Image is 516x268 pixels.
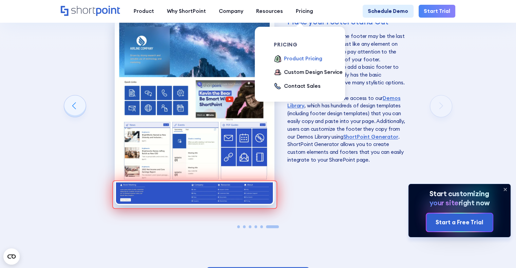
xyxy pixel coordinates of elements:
a: Resources [250,5,289,18]
iframe: Chat Widget [482,235,516,268]
span: Go to slide 1 [237,225,240,228]
a: Start a Free Trial [426,213,493,231]
a: Why ShortPoint [160,5,212,18]
div: Custom Design Service [284,68,343,76]
div: Resources [256,7,283,15]
img: Modern SharePoint Design for footers [115,17,274,205]
div: Product Pricing [284,55,322,63]
a: Company [212,5,250,18]
a: Contact Sales [274,82,320,91]
a: Product [127,5,160,18]
span: Go to slide 2 [243,225,246,228]
a: Custom Design Service [274,68,343,77]
span: Go to slide 5 [260,225,263,228]
a: Schedule Demo [363,5,413,18]
div: Why ShortPoint [167,7,206,15]
a: ShortPoint Generator [343,133,398,140]
span: Go to slide 3 [249,225,251,228]
span: Go to slide 6 [266,225,279,228]
a: Product Pricing [274,55,322,63]
a: Home [61,6,121,17]
span: Go to slide 4 [254,225,257,228]
div: Company [219,7,243,15]
div: pricing [274,42,346,47]
a: Start Trial [419,5,455,18]
div: Pricing [296,7,313,15]
div: Start a Free Trial [436,218,483,227]
div: Product [134,7,154,15]
div: Contact Sales [284,82,320,90]
a: Pricing [289,5,320,18]
div: Previous slide [64,95,86,117]
button: Open CMP widget [3,248,20,265]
